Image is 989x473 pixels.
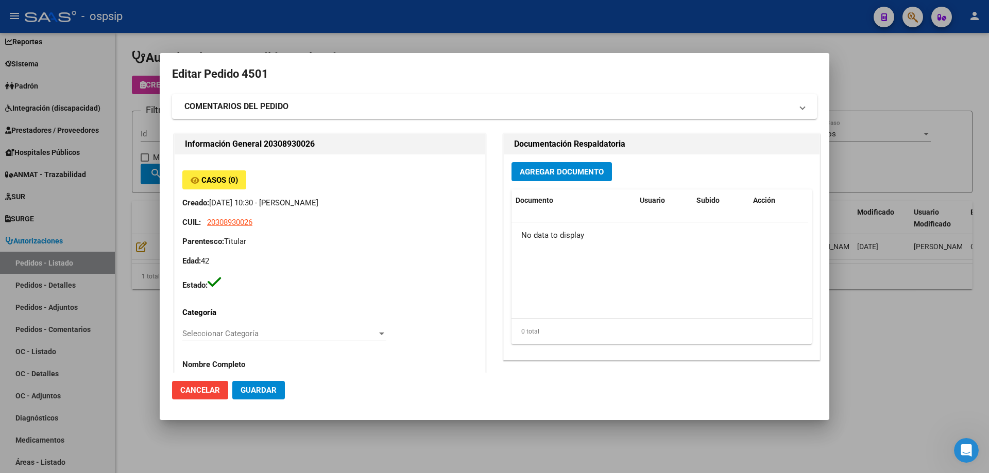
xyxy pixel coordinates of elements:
p: Categoría [182,307,271,319]
iframe: Intercom live chat [954,438,979,463]
span: Acción [753,196,775,204]
mat-expansion-panel-header: COMENTARIOS DEL PEDIDO [172,94,817,119]
span: Subido [696,196,720,204]
strong: COMENTARIOS DEL PEDIDO [184,100,288,113]
strong: Parentesco: [182,237,224,246]
button: Agregar Documento [511,162,612,181]
datatable-header-cell: Subido [692,189,749,212]
span: Seleccionar Categoría [182,329,377,338]
datatable-header-cell: Documento [511,189,636,212]
h2: Documentación Respaldatoria [514,138,809,150]
button: Casos (0) [182,170,246,189]
span: Cancelar [180,386,220,395]
strong: Creado: [182,198,209,207]
div: 0 total [511,319,812,344]
span: Casos (0) [201,176,238,185]
datatable-header-cell: Acción [749,189,800,212]
p: [DATE] 10:30 - [PERSON_NAME] [182,197,478,209]
button: Cancelar [172,381,228,399]
strong: CUIL: [182,218,201,227]
h2: Editar Pedido 4501 [172,64,817,84]
button: Guardar [232,381,285,399]
span: Usuario [640,196,665,204]
strong: Estado: [182,281,208,290]
span: 20308930026 [207,218,252,227]
span: Documento [516,196,553,204]
p: Titular [182,236,478,248]
strong: Edad: [182,256,201,266]
h2: Información General 20308930026 [185,138,475,150]
span: Guardar [241,386,277,395]
p: 42 [182,255,478,267]
p: Nombre Completo [182,359,271,371]
div: No data to display [511,222,808,248]
span: Agregar Documento [520,167,604,177]
datatable-header-cell: Usuario [636,189,692,212]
